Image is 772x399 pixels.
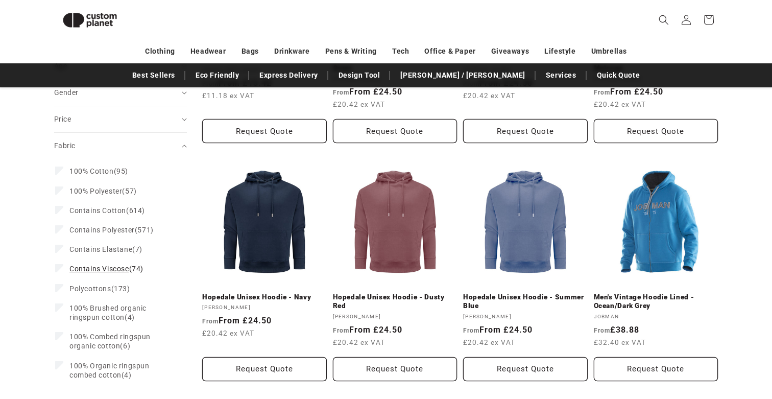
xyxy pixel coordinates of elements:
[544,42,575,60] a: Lifestyle
[392,42,409,60] a: Tech
[69,264,143,273] span: (74)
[54,4,126,36] img: Custom Planet
[69,167,114,175] span: 100% Cotton
[145,42,175,60] a: Clothing
[202,357,327,381] button: Request Quote
[594,119,718,143] button: Request Quote
[69,304,147,321] span: 100% Brushed organic ringspun cotton
[69,265,129,273] span: Contains Viscose
[54,133,187,159] summary: Fabric (0 selected)
[254,66,323,84] a: Express Delivery
[202,293,327,302] a: Hopedale Unisex Hoodie - Navy
[592,66,645,84] a: Quick Quote
[491,42,529,60] a: Giveaways
[54,88,78,97] span: Gender
[69,361,170,380] span: (4)
[69,333,151,350] span: 100% Combed ringspun organic cotton
[202,119,327,143] button: Request Quote
[333,357,457,381] button: Request Quote
[190,66,244,84] a: Eco Friendly
[69,187,122,195] span: 100% Polyester
[333,66,385,84] a: Design Tool
[333,119,457,143] button: Request Quote
[69,225,154,234] span: (571)
[69,332,170,350] span: (6)
[242,42,259,60] a: Bags
[127,66,180,84] a: Best Sellers
[69,167,128,176] span: (95)
[69,284,130,293] span: (173)
[274,42,309,60] a: Drinkware
[325,42,377,60] a: Pens & Writing
[395,66,530,84] a: [PERSON_NAME] / [PERSON_NAME]
[69,362,150,379] span: 100% Organic ringspun combed cotton
[424,42,475,60] a: Office & Paper
[69,285,111,293] span: Polycottons
[69,245,142,254] span: (7)
[597,289,772,399] iframe: Chat Widget
[190,42,226,60] a: Headwear
[463,119,588,143] button: Request Quote
[69,245,132,253] span: Contains Elastane
[69,226,135,234] span: Contains Polyester
[54,80,187,106] summary: Gender (0 selected)
[69,206,145,215] span: (614)
[463,293,588,311] a: Hopedale Unisex Hoodie - Summer Blue
[69,303,170,322] span: (4)
[69,186,137,196] span: (57)
[594,293,718,311] a: Men's Vintage Hoodie Lined - Ocean/Dark Grey
[541,66,582,84] a: Services
[54,106,187,132] summary: Price
[594,357,718,381] button: Request Quote
[591,42,627,60] a: Umbrellas
[69,206,126,215] span: Contains Cotton
[54,142,75,150] span: Fabric
[653,9,675,31] summary: Search
[333,293,457,311] a: Hopedale Unisex Hoodie - Dusty Red
[54,115,71,123] span: Price
[463,357,588,381] button: Request Quote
